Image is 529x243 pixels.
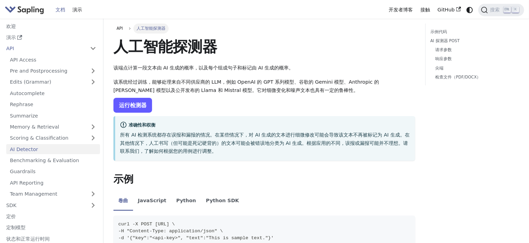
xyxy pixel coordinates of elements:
a: 检查文件（PDF/DOCX） [435,74,514,81]
font: 演示 [72,7,82,12]
font: 接触 [420,7,430,12]
font: 运行检测器 [119,102,147,109]
a: Autocomplete [6,88,100,98]
font: 欢迎 [6,24,16,29]
button: 搜索 (Command+K) [478,4,524,16]
a: AI Detector [6,144,100,154]
font: JavaScript [138,198,166,203]
a: 文档 [52,4,69,15]
font: Python SDK [206,198,239,203]
span: -d '{"key":"<api-key>", "text":"This is sample text."}' [118,235,274,241]
font: 示例代码 [430,29,447,34]
font: 该端点计算一段文本由 AI 生成的概率，以及每个组成句子和标记由 AI 生成的概率。 [113,65,293,71]
font: Python [176,198,196,203]
a: Pre and Postprocessing [6,66,100,76]
font: 开发者博客 [389,7,413,12]
font: 该系统经过训练，能够处理来自不同供应商的 LLM，例如 OpenAI 的 GPT 系列模型、谷歌的 Gemini 模型、Anthropic 的 [PERSON_NAME] 模型以及公开发布的 L... [113,79,379,93]
font: 响应参数 [435,56,452,61]
font: 卷曲 [118,198,128,203]
a: Edits (Grammar) [6,77,100,87]
a: API Access [6,55,100,65]
font: 搜索 [490,7,500,12]
a: Team Management [6,189,100,199]
a: GitHub [434,4,465,15]
kbd: K [512,7,519,13]
font: 文档 [56,7,65,12]
a: Sapling.ai [5,5,47,15]
font: 状态和正常运行时间 [6,236,50,242]
font: SDK [6,203,17,208]
a: 运行检测器 [113,98,152,113]
font: 定制模型 [6,225,26,230]
a: Guardrails [6,167,100,177]
a: 请求参数 [435,47,514,53]
a: Benchmarking & Evaluation [6,156,100,166]
a: 响应参数 [435,56,514,62]
font: 检查文件（PDF/DOCX） [435,75,481,80]
font: GitHub [438,7,455,12]
a: AI 探测器 POST [430,38,517,44]
font: 所有 AI 检测系统都存在误报和漏报的情况。在某些情况下，对 AI 生成的文本进行细微修改可能会导致该文本不再被标记为 AI 生成。在其他情况下，人工书写（但可能是死记硬背的）的文本可能会被错误... [120,132,410,154]
a: API Reporting [6,178,100,188]
font: 人工智能探测器 [137,26,166,31]
a: 欢迎 [2,21,100,31]
font: 演示 [6,35,16,40]
a: 示例代码 [430,29,517,35]
a: 演示 [2,32,100,43]
span: curl -X POST [URL] \ [118,222,175,227]
a: 开发者博客 [385,4,417,15]
a: 定制模型 [2,223,100,233]
font: 定价 [6,214,16,219]
button: Collapse sidebar category 'API' [86,44,100,54]
nav: 面包屑 [113,24,415,33]
font: API [6,46,14,51]
font: 准确性和权衡 [129,122,156,128]
a: Summarize [6,111,100,121]
a: API [113,24,126,33]
a: API [2,44,86,54]
a: 定价 [2,212,100,222]
font: 尖端 [435,66,443,71]
button: 展开侧边栏类别“SDK” [86,200,100,210]
font: 人工智能探测器 [113,38,217,55]
font: AI 探测器 POST [430,38,460,43]
span: -H "Content-Type: application/json" \ [118,228,223,234]
font: API [117,26,123,31]
a: 接触 [417,4,434,15]
a: SDK [2,200,86,210]
a: Memory & Retrieval [6,122,100,132]
a: Rephrase [6,100,100,110]
img: Sapling.ai [5,5,44,15]
button: 在暗模式和亮模式之间切换（当前为系统模式） [465,5,475,15]
font: 请求参数 [435,47,452,52]
font: 示例 [113,173,133,185]
a: 演示 [69,4,86,15]
a: Scoring & Classification [6,133,100,143]
a: 尖端 [435,65,514,72]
